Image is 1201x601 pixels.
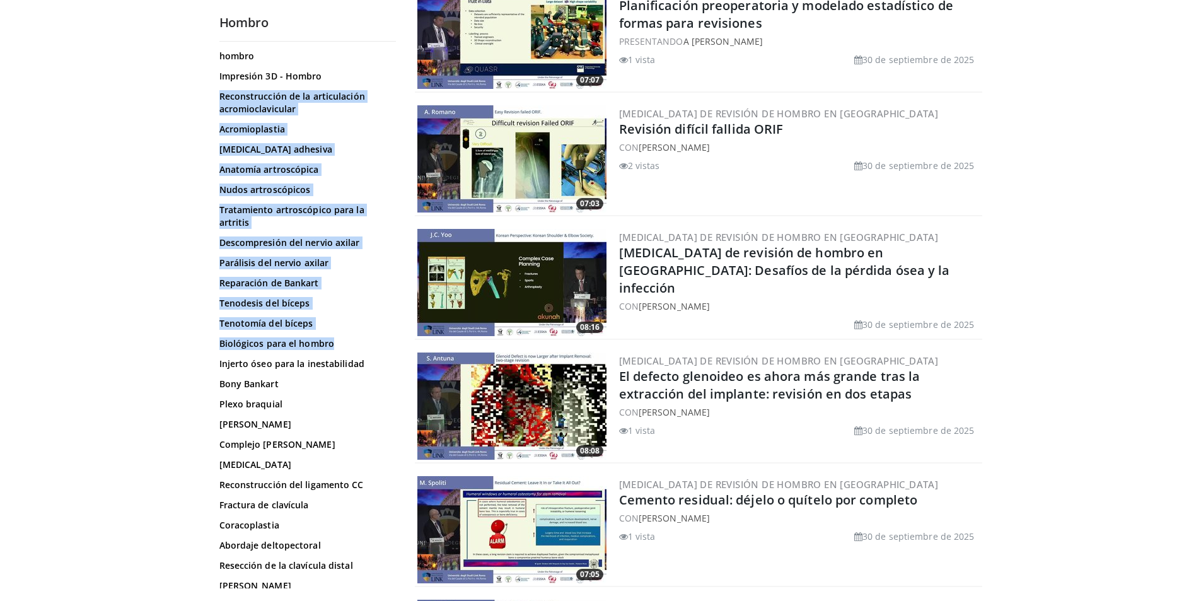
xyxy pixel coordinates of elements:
[862,530,974,542] font: 30 de septiembre de 2025
[683,35,763,47] a: A [PERSON_NAME]
[619,120,784,137] a: Revisión difícil fallida ORIF
[219,184,390,196] a: Nudos artroscópicos
[417,476,606,583] img: 8198c46f-9018-484d-a7c7-2aeeab25574d.300x170_q85_crop-smart_upscale.jpg
[219,236,390,249] a: Descompresión del nervio axilar
[417,229,606,336] a: 08:16
[619,141,639,153] font: CON
[219,539,321,551] font: Abordaje deltopectoral
[862,54,974,66] font: 30 de septiembre de 2025
[417,353,606,460] img: 90908e03-4691-4d39-8692-3ab9f175d45d.300x170_q85_crop-smart_upscale.jpg
[619,35,683,47] font: PRESENTANDO
[219,438,390,451] a: Complejo [PERSON_NAME]
[219,143,332,155] font: [MEDICAL_DATA] adhesiva
[639,141,710,153] a: [PERSON_NAME]
[862,160,974,172] font: 30 de septiembre de 2025
[219,337,335,349] font: Biológicos para el hombro
[219,257,390,269] a: Parálisis del nervio axilar
[219,519,279,531] font: Coracoplastia
[219,90,390,115] a: Reconstrucción de la articulación acromioclavicular
[639,406,710,418] a: [PERSON_NAME]
[219,297,310,309] font: Tenodesis del bíceps
[628,160,660,172] font: 2 vistas
[219,297,390,310] a: Tenodesis del bíceps
[619,354,939,367] a: [MEDICAL_DATA] de revisión de hombro en [GEOGRAPHIC_DATA]
[619,368,920,402] a: El defecto glenoideo es ahora más grande tras la extracción del implante: revisión en dos etapas
[417,105,606,213] a: 07:03
[417,476,606,583] a: 07:05
[219,204,390,229] a: Tratamiento artroscópico para la artritis
[219,317,390,330] a: Tenotomía del bíceps
[580,445,600,456] font: 08:08
[219,90,365,115] font: Reconstrucción de la articulación acromioclavicular
[219,163,319,175] font: Anatomía artroscópica
[619,406,639,418] font: CON
[417,105,606,213] img: c099ae5d-b022-44ba-975b-536e40751d07.300x170_q85_crop-smart_upscale.jpg
[219,70,390,83] a: Impresión 3D - Hombro
[628,54,656,66] font: 1 vista
[219,277,319,289] font: Reparación de Bankart
[219,398,282,410] font: Plexo braquial
[219,580,390,592] a: [PERSON_NAME]
[219,277,390,289] a: Reparación de Bankart
[219,580,291,592] font: [PERSON_NAME]
[619,491,918,508] a: Cemento residual: déjelo o quítelo por completo
[219,519,390,532] a: Coracoplastia
[219,257,329,269] font: Parálisis del nervio axilar
[219,123,285,135] font: Acromioplastia
[639,512,710,524] a: [PERSON_NAME]
[219,70,322,82] font: Impresión 3D - Hombro
[219,458,291,470] font: [MEDICAL_DATA]
[219,479,364,491] font: Reconstrucción del ligamento CC
[219,539,390,552] a: Abordaje deltopectoral
[219,358,390,370] a: Injerto óseo para la inestabilidad
[628,530,656,542] font: 1 vista
[580,74,600,85] font: 07:07
[619,512,639,524] font: CON
[219,163,390,176] a: Anatomía artroscópica
[219,184,311,195] font: Nudos artroscópicos
[219,499,309,511] font: Fractura de clavícula
[219,398,390,411] a: Plexo braquial
[862,318,974,330] font: 30 de septiembre de 2025
[219,418,390,431] a: [PERSON_NAME]
[219,123,390,136] a: Acromioplastia
[219,143,390,156] a: [MEDICAL_DATA] adhesiva
[219,236,360,248] font: Descompresión del nervio axilar
[619,300,639,312] font: CON
[219,559,353,571] font: Resección de la clavícula distal
[580,322,600,332] font: 08:16
[219,337,390,350] a: Biológicos para el hombro
[219,317,313,329] font: Tenotomía del bíceps
[219,14,269,31] font: Hombro
[219,358,364,370] font: Injerto óseo para la inestabilidad
[580,569,600,580] font: 07:05
[219,378,390,390] a: Bony Bankart
[619,478,939,491] a: [MEDICAL_DATA] de revisión de hombro en [GEOGRAPHIC_DATA]
[619,231,939,243] a: [MEDICAL_DATA] de revisión de hombro en [GEOGRAPHIC_DATA]
[639,300,710,312] a: [PERSON_NAME]
[417,229,606,336] img: c71bc014-7a3c-4a5b-9826-b5ad6dbbe248.300x170_q85_crop-smart_upscale.jpg
[580,198,600,209] font: 07:03
[619,244,950,296] a: [MEDICAL_DATA] de revisión de hombro en [GEOGRAPHIC_DATA]: Desafíos de la pérdida ósea y la infec...
[219,378,279,390] font: Bony Bankart
[219,204,364,228] font: Tratamiento artroscópico para la artritis
[619,107,939,120] a: [MEDICAL_DATA] de revisión de hombro en [GEOGRAPHIC_DATA]
[628,424,656,436] font: 1 vista
[219,418,291,430] font: [PERSON_NAME]
[219,458,390,471] a: [MEDICAL_DATA]
[219,499,390,511] a: Fractura de clavícula
[219,479,390,491] a: Reconstrucción del ligamento CC
[219,559,390,572] a: Resección de la clavícula distal
[417,353,606,460] a: 08:08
